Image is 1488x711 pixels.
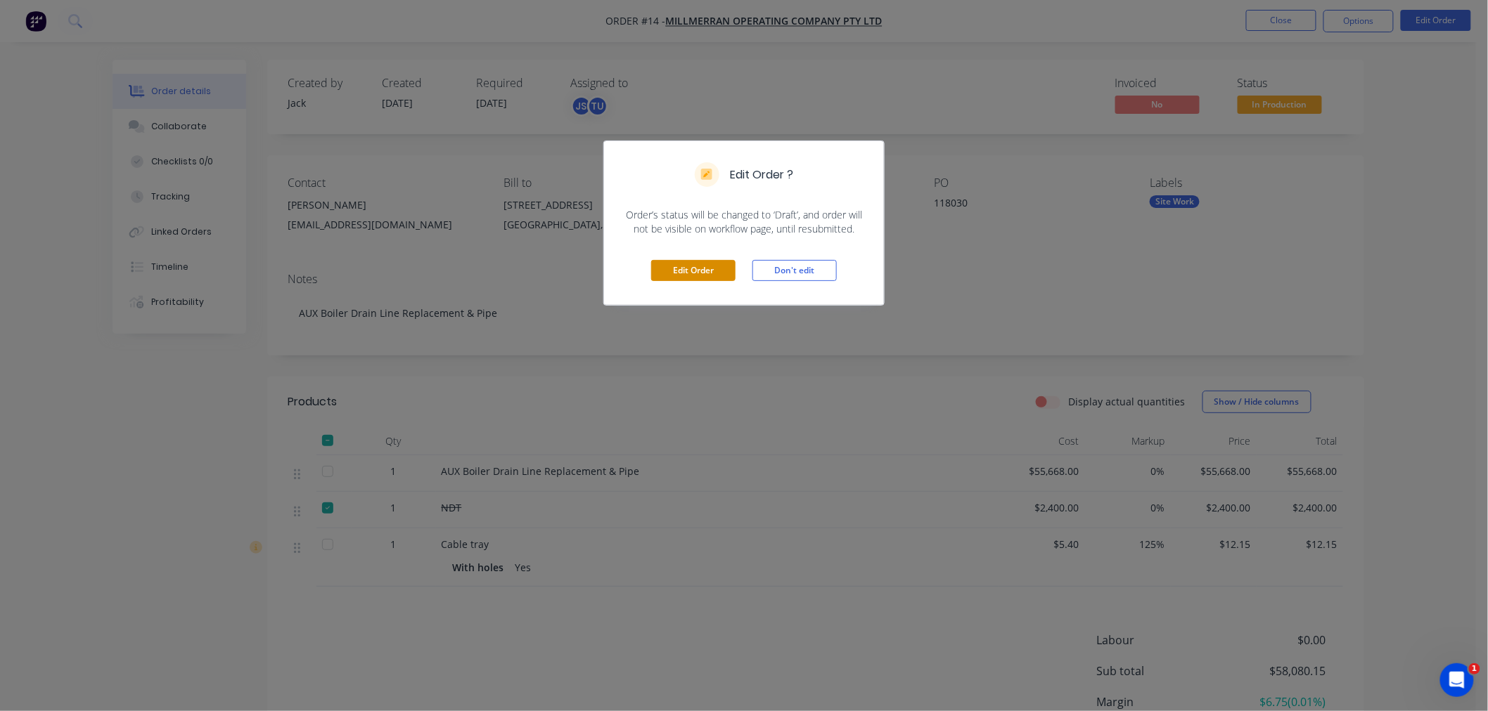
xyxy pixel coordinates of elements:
iframe: Intercom live chat [1440,663,1474,697]
button: Edit Order [651,260,736,281]
button: Don't edit [752,260,837,281]
span: 1 [1469,663,1480,674]
span: Order’s status will be changed to ‘Draft’, and order will not be visible on workflow page, until ... [621,208,867,236]
h5: Edit Order ? [731,167,794,183]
